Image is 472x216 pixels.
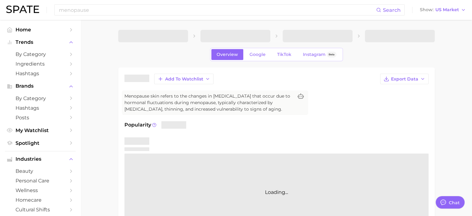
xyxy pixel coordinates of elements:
button: ShowUS Market [418,6,467,14]
a: Overview [211,49,243,60]
span: US Market [435,8,459,11]
span: Industries [16,156,65,162]
span: Menopause skin refers to the changes in [MEDICAL_DATA] that occur due to hormonal fluctuations du... [124,93,293,113]
span: My Watchlist [16,127,65,133]
a: by Category [5,94,76,103]
a: My Watchlist [5,126,76,135]
span: Export Data [391,76,418,82]
span: cultural shifts [16,207,65,213]
span: Beta [329,52,335,57]
button: Add to Watchlist [154,74,214,84]
a: Posts [5,113,76,122]
a: wellness [5,186,76,195]
span: Search [383,7,401,13]
span: Instagram [303,52,326,57]
a: personal care [5,176,76,186]
span: Show [420,8,434,11]
span: Trends [16,39,65,45]
span: beauty [16,168,65,174]
a: Home [5,25,76,34]
a: Spotlight [5,138,76,148]
a: InstagramBeta [298,49,342,60]
span: Popularity [124,121,151,129]
span: Posts [16,115,65,121]
span: Spotlight [16,140,65,146]
button: Trends [5,38,76,47]
button: Industries [5,154,76,164]
span: Ingredients [16,61,65,67]
a: beauty [5,166,76,176]
span: Hashtags [16,71,65,76]
span: personal care [16,178,65,184]
a: Hashtags [5,69,76,78]
span: Add to Watchlist [165,76,203,82]
a: Hashtags [5,103,76,113]
a: Ingredients [5,59,76,69]
span: Overview [217,52,238,57]
span: Hashtags [16,105,65,111]
a: cultural shifts [5,205,76,214]
button: Brands [5,81,76,91]
span: wellness [16,187,65,193]
a: homecare [5,195,76,205]
span: by Category [16,51,65,57]
span: Brands [16,83,65,89]
span: homecare [16,197,65,203]
input: Search here for a brand, industry, or ingredient [58,5,376,15]
span: Home [16,27,65,33]
a: by Category [5,49,76,59]
a: Google [244,49,271,60]
button: Export Data [380,74,429,84]
img: SPATE [6,6,39,13]
a: TikTok [272,49,297,60]
span: TikTok [277,52,291,57]
span: by Category [16,95,65,101]
span: Google [249,52,266,57]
